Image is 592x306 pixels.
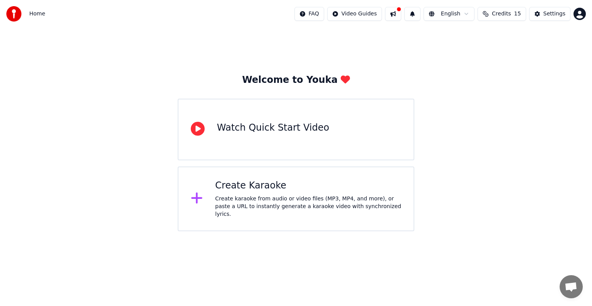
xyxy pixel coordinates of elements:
div: Welcome to Youka [242,74,350,86]
button: FAQ [294,7,324,21]
button: Credits15 [478,7,526,21]
img: youka [6,6,22,22]
div: Watch Quick Start Video [217,122,329,134]
span: Credits [492,10,511,18]
nav: breadcrumb [29,10,45,18]
span: Home [29,10,45,18]
button: Settings [529,7,570,21]
span: 15 [514,10,521,18]
div: Open chat [560,275,583,298]
div: Create karaoke from audio or video files (MP3, MP4, and more), or paste a URL to instantly genera... [215,195,401,218]
div: Settings [543,10,565,18]
button: Video Guides [327,7,382,21]
div: Create Karaoke [215,180,401,192]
